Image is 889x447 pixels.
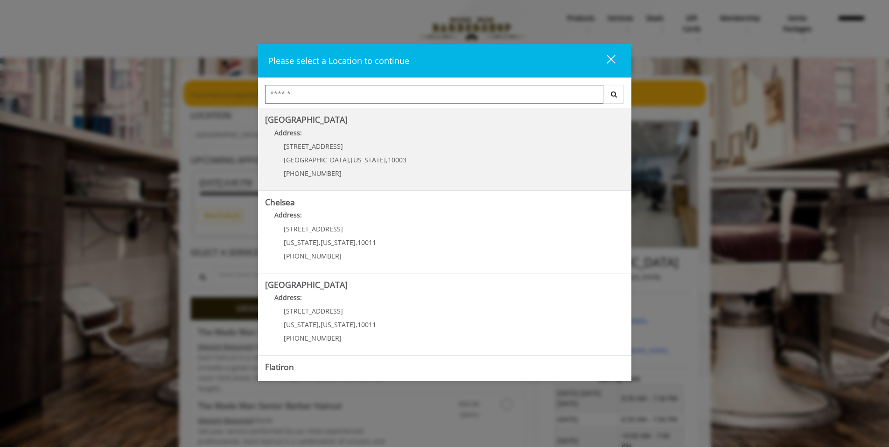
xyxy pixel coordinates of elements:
span: 10011 [357,238,376,247]
b: Address: [274,376,302,384]
b: Address: [274,293,302,302]
input: Search Center [265,85,604,104]
span: [PHONE_NUMBER] [284,334,342,342]
span: [US_STATE] [351,155,386,164]
span: [US_STATE] [321,320,356,329]
div: Center Select [265,85,624,108]
b: [GEOGRAPHIC_DATA] [265,114,348,125]
span: [US_STATE] [284,238,319,247]
span: , [356,320,357,329]
span: 10003 [388,155,406,164]
span: [STREET_ADDRESS] [284,224,343,233]
span: , [349,155,351,164]
b: Address: [274,210,302,219]
span: [STREET_ADDRESS] [284,307,343,315]
div: close dialog [596,54,615,68]
span: , [356,238,357,247]
span: [PHONE_NUMBER] [284,169,342,178]
span: , [319,320,321,329]
b: Chelsea [265,196,295,208]
span: [STREET_ADDRESS] [284,142,343,151]
b: Address: [274,128,302,137]
span: Please select a Location to continue [268,55,409,66]
b: [GEOGRAPHIC_DATA] [265,279,348,290]
span: 10011 [357,320,376,329]
button: close dialog [589,51,621,70]
span: [PHONE_NUMBER] [284,251,342,260]
i: Search button [609,91,619,98]
span: [US_STATE] [284,320,319,329]
span: [GEOGRAPHIC_DATA] [284,155,349,164]
b: Flatiron [265,361,294,372]
span: , [386,155,388,164]
span: , [319,238,321,247]
span: [US_STATE] [321,238,356,247]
